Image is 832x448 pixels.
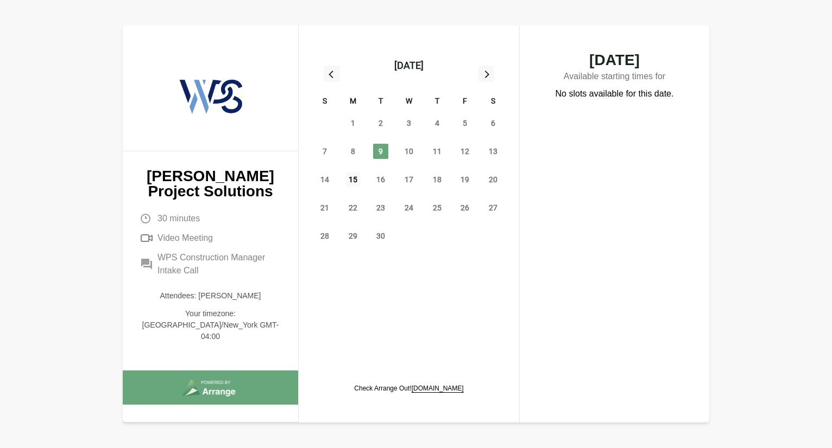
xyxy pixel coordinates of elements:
p: Check Arrange Out! [354,384,463,393]
span: Sunday, September 21, 2025 [317,200,332,215]
span: [DATE] [541,53,688,68]
div: S [311,95,339,109]
span: Tuesday, September 9, 2025 [373,144,388,159]
span: Tuesday, September 23, 2025 [373,200,388,215]
span: Monday, September 29, 2025 [345,228,361,244]
span: Saturday, September 6, 2025 [486,116,501,131]
div: T [367,95,395,109]
p: Attendees: [PERSON_NAME] [140,290,281,302]
span: Monday, September 22, 2025 [345,200,361,215]
div: M [339,95,367,109]
div: [DATE] [394,58,424,73]
span: Sunday, September 28, 2025 [317,228,332,244]
span: Thursday, September 11, 2025 [430,144,445,159]
span: Friday, September 26, 2025 [457,200,472,215]
span: Monday, September 8, 2025 [345,144,361,159]
p: Your timezone: [GEOGRAPHIC_DATA]/New_York GMT-04:00 [140,308,281,342]
span: Monday, September 1, 2025 [345,116,361,131]
div: W [395,95,423,109]
span: Friday, September 19, 2025 [457,172,472,187]
span: Wednesday, September 24, 2025 [401,200,417,215]
span: Saturday, September 27, 2025 [486,200,501,215]
div: F [451,95,480,109]
span: Friday, September 12, 2025 [457,144,472,159]
span: Saturday, September 13, 2025 [486,144,501,159]
p: Available starting times for [541,68,688,87]
span: Wednesday, September 17, 2025 [401,172,417,187]
span: 30 minutes [157,212,200,225]
span: Monday, September 15, 2025 [345,172,361,187]
span: Thursday, September 18, 2025 [430,172,445,187]
div: T [423,95,451,109]
span: Thursday, September 25, 2025 [430,200,445,215]
span: Thursday, September 4, 2025 [430,116,445,131]
a: [DOMAIN_NAME] [412,385,464,392]
span: Tuesday, September 16, 2025 [373,172,388,187]
span: Sunday, September 14, 2025 [317,172,332,187]
span: Video Meeting [157,232,213,245]
span: WPS Construction Manager Intake Call [157,251,281,277]
span: Tuesday, September 30, 2025 [373,228,388,244]
span: Sunday, September 7, 2025 [317,144,332,159]
span: Wednesday, September 10, 2025 [401,144,417,159]
span: Saturday, September 20, 2025 [486,172,501,187]
span: Friday, September 5, 2025 [457,116,472,131]
p: No slots available for this date. [556,87,674,100]
span: Wednesday, September 3, 2025 [401,116,417,131]
p: [PERSON_NAME] Project Solutions [140,169,281,199]
span: Tuesday, September 2, 2025 [373,116,388,131]
div: S [479,95,507,109]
